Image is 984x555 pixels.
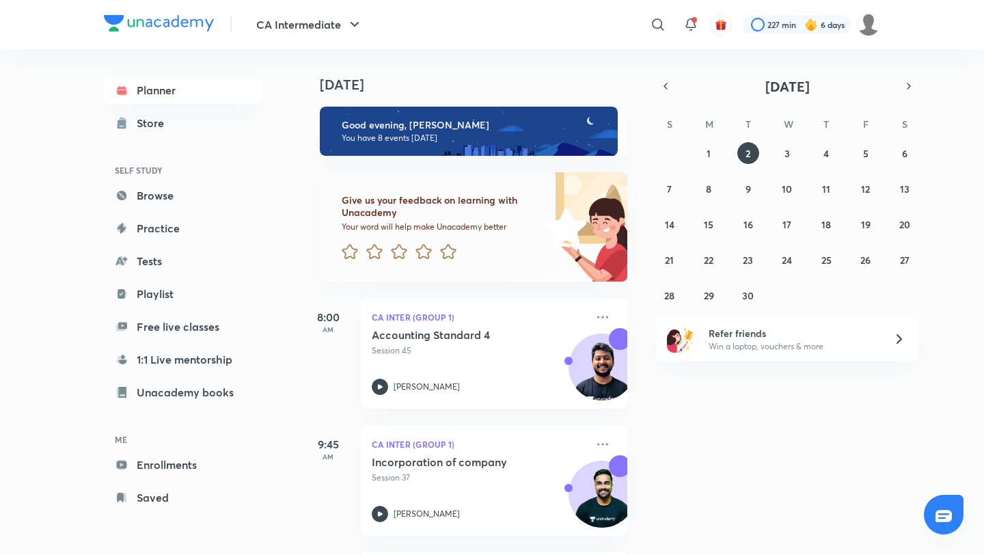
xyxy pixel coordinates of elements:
button: September 11, 2025 [815,178,837,200]
button: September 14, 2025 [659,213,681,235]
a: 1:1 Live mentorship [104,346,262,373]
h5: 8:00 [301,309,355,325]
button: September 10, 2025 [776,178,798,200]
p: CA Inter (Group 1) [372,309,586,325]
a: Practice [104,215,262,242]
p: Session 37 [372,472,586,484]
abbr: September 10, 2025 [782,182,792,195]
img: evening [320,107,618,156]
abbr: September 1, 2025 [707,147,711,160]
button: September 7, 2025 [659,178,681,200]
abbr: September 18, 2025 [821,218,831,231]
p: You have 8 events [DATE] [342,133,605,144]
a: Tests [104,247,262,275]
abbr: September 24, 2025 [782,254,792,267]
h5: Accounting Standard 4 [372,328,542,342]
h6: Give us your feedback on learning with Unacademy [342,194,541,219]
abbr: September 22, 2025 [704,254,713,267]
button: September 13, 2025 [894,178,916,200]
abbr: September 8, 2025 [706,182,711,195]
p: AM [301,325,355,334]
img: feedback_image [500,172,627,282]
abbr: September 29, 2025 [704,289,714,302]
abbr: September 3, 2025 [784,147,790,160]
button: September 19, 2025 [855,213,877,235]
button: September 16, 2025 [737,213,759,235]
abbr: Wednesday [784,118,793,131]
button: September 20, 2025 [894,213,916,235]
img: Company Logo [104,15,214,31]
abbr: September 21, 2025 [665,254,674,267]
abbr: September 25, 2025 [821,254,832,267]
img: avatar [715,18,727,31]
button: September 29, 2025 [698,284,720,306]
button: September 17, 2025 [776,213,798,235]
button: [DATE] [675,77,899,96]
h6: Good evening, [PERSON_NAME] [342,119,605,131]
img: streak [804,18,818,31]
button: September 26, 2025 [855,249,877,271]
a: Free live classes [104,313,262,340]
button: CA Intermediate [248,11,371,38]
button: September 28, 2025 [659,284,681,306]
p: Session 45 [372,344,586,357]
a: Browse [104,182,262,209]
abbr: September 20, 2025 [899,218,910,231]
h6: SELF STUDY [104,159,262,182]
a: Unacademy books [104,379,262,406]
button: September 30, 2025 [737,284,759,306]
abbr: September 6, 2025 [902,147,907,160]
abbr: Saturday [902,118,907,131]
button: September 2, 2025 [737,142,759,164]
h6: Refer friends [709,326,877,340]
button: September 27, 2025 [894,249,916,271]
img: Avatar [569,341,635,407]
abbr: September 26, 2025 [860,254,871,267]
abbr: September 15, 2025 [704,218,713,231]
abbr: September 19, 2025 [861,218,871,231]
abbr: September 9, 2025 [746,182,751,195]
div: Store [137,115,172,131]
a: Enrollments [104,451,262,478]
p: Win a laptop, vouchers & more [709,340,877,353]
abbr: September 30, 2025 [742,289,754,302]
button: avatar [710,14,732,36]
abbr: Thursday [823,118,829,131]
p: AM [301,452,355,461]
a: Store [104,109,262,137]
button: September 1, 2025 [698,142,720,164]
button: September 23, 2025 [737,249,759,271]
button: September 25, 2025 [815,249,837,271]
abbr: September 28, 2025 [664,289,674,302]
abbr: September 4, 2025 [823,147,829,160]
button: September 3, 2025 [776,142,798,164]
h6: ME [104,428,262,451]
button: September 21, 2025 [659,249,681,271]
button: September 5, 2025 [855,142,877,164]
h5: Incorporation of company [372,455,542,469]
abbr: Tuesday [746,118,751,131]
p: [PERSON_NAME] [394,381,460,393]
button: September 6, 2025 [894,142,916,164]
p: CA Inter (Group 1) [372,436,586,452]
p: [PERSON_NAME] [394,508,460,520]
abbr: September 2, 2025 [746,147,750,160]
abbr: September 13, 2025 [900,182,910,195]
button: September 22, 2025 [698,249,720,271]
abbr: Friday [863,118,869,131]
h4: [DATE] [320,77,641,93]
abbr: September 5, 2025 [863,147,869,160]
abbr: Sunday [667,118,672,131]
a: Playlist [104,280,262,308]
img: referral [667,325,694,353]
abbr: Monday [705,118,713,131]
button: September 18, 2025 [815,213,837,235]
button: September 12, 2025 [855,178,877,200]
button: September 9, 2025 [737,178,759,200]
h5: 9:45 [301,436,355,452]
button: September 24, 2025 [776,249,798,271]
abbr: September 23, 2025 [743,254,753,267]
button: September 8, 2025 [698,178,720,200]
a: Saved [104,484,262,511]
abbr: September 7, 2025 [667,182,672,195]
